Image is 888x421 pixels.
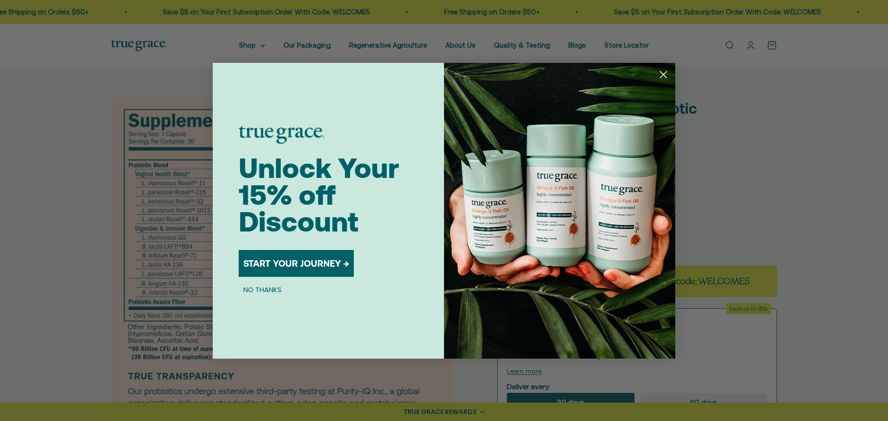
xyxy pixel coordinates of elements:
[239,126,324,144] img: logo placeholder
[239,152,399,238] span: Unlock Your 15% off Discount
[655,67,672,83] button: Close dialog
[239,284,286,295] button: NO THANKS
[444,63,675,359] img: 098727d5-50f8-4f9b-9554-844bb8da1403.jpeg
[239,250,354,277] button: START YOUR JOURNEY →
